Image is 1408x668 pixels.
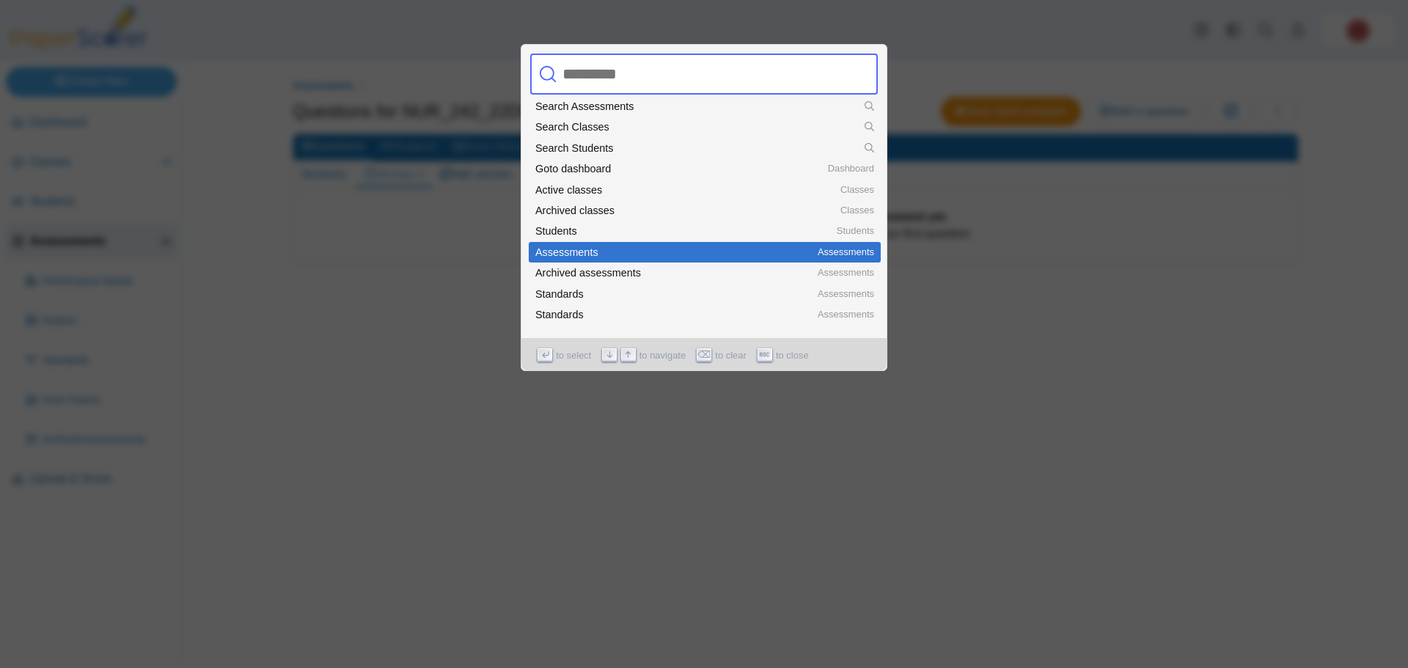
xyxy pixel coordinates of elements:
span: Assessments [818,268,874,278]
svg: Arrow up [623,349,634,360]
svg: Enter key [540,349,551,360]
div: Standards [535,309,874,320]
span: Assessments [818,309,874,320]
span: Dashboard [828,164,874,174]
span: Assessments [818,330,874,340]
div: Rubrics [535,330,874,340]
div: Archived assessments [535,268,874,278]
div: Assessments [535,247,874,257]
svg: Escape key [759,349,770,360]
span: to navigate [639,348,686,364]
svg: Arrow down [604,349,615,360]
span: Classes [840,185,874,195]
div: Students [535,226,874,236]
span: to clear [715,348,746,364]
div: Goto dashboard [535,164,874,174]
div: Search Students [535,143,874,153]
span: Assessments [818,247,874,257]
span: Students [837,226,874,236]
span: Assessments [818,289,874,299]
div: Search Classes [535,122,874,132]
span: to close [776,348,809,364]
span: to select [556,348,591,364]
span: Classes [840,205,874,216]
div: Active classes [535,185,874,195]
div: Archived classes [535,205,874,216]
div: Search Assessments [535,101,874,111]
span: ⌫ [697,348,711,361]
div: Standards [535,289,874,299]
